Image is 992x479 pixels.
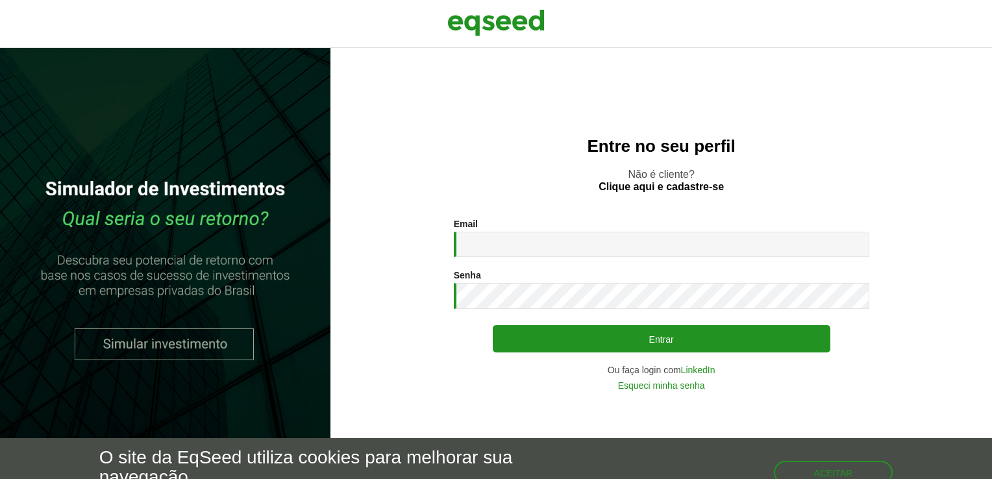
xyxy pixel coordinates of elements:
img: EqSeed Logo [447,6,545,39]
a: LinkedIn [681,365,715,375]
h2: Entre no seu perfil [356,137,966,156]
button: Entrar [493,325,830,352]
p: Não é cliente? [356,168,966,193]
a: Clique aqui e cadastre-se [599,182,724,192]
a: Esqueci minha senha [618,381,705,390]
label: Senha [454,271,481,280]
div: Ou faça login com [454,365,869,375]
label: Email [454,219,478,228]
